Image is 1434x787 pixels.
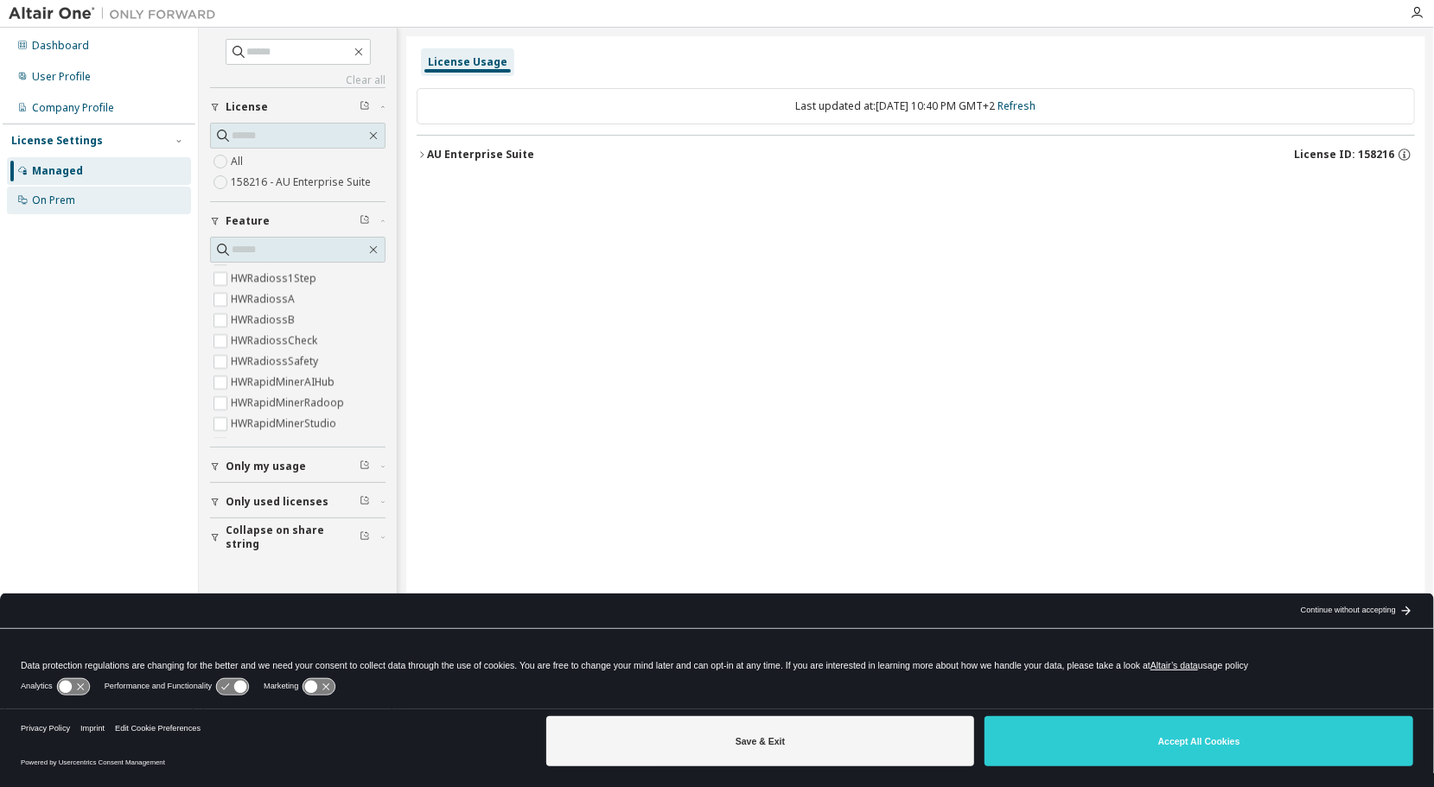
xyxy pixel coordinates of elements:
[32,70,91,84] div: User Profile
[360,495,370,509] span: Clear filter
[32,164,83,178] div: Managed
[210,73,386,87] a: Clear all
[9,5,225,22] img: Altair One
[360,214,370,228] span: Clear filter
[226,100,268,114] span: License
[231,414,340,435] label: HWRapidMinerStudio
[1294,148,1394,162] span: License ID: 158216
[210,202,386,240] button: Feature
[11,134,103,148] div: License Settings
[231,435,320,455] label: HWSCS_ANALYST
[226,524,360,551] span: Collapse on share string
[417,136,1415,174] button: AU Enterprise SuiteLicense ID: 158216
[210,518,386,556] button: Collapse on share string
[231,269,320,289] label: HWRadioss1Step
[360,460,370,473] span: Clear filter
[32,101,114,115] div: Company Profile
[210,88,386,126] button: License
[231,372,338,393] label: HWRapidMinerAIHub
[427,148,534,162] div: AU Enterprise Suite
[210,483,386,521] button: Only used licenses
[226,460,306,473] span: Only my usage
[231,289,298,310] label: HWRadiossA
[231,393,347,414] label: HWRapidMinerRadoop
[231,310,298,331] label: HWRadiossB
[32,39,89,53] div: Dashboard
[226,214,270,228] span: Feature
[417,88,1415,124] div: Last updated at: [DATE] 10:40 PM GMT+2
[231,331,321,352] label: HWRadiossCheck
[360,100,370,114] span: Clear filter
[428,55,507,69] div: License Usage
[231,352,322,372] label: HWRadiossSafety
[231,172,374,193] label: 158216 - AU Enterprise Suite
[360,530,370,544] span: Clear filter
[998,98,1036,113] a: Refresh
[231,151,246,172] label: All
[210,447,386,486] button: Only my usage
[226,495,328,509] span: Only used licenses
[32,194,75,207] div: On Prem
